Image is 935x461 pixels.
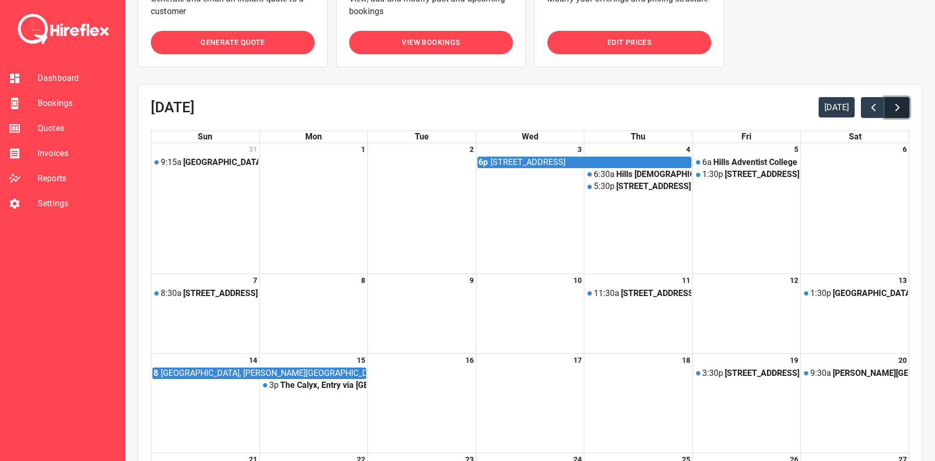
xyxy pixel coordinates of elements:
[151,353,259,453] td: September 14, 2025
[359,143,367,156] a: September 1, 2025
[819,97,855,117] button: [DATE]
[901,143,909,156] a: September 6, 2025
[571,354,584,367] a: September 17, 2025
[490,157,566,168] div: [STREET_ADDRESS]
[576,143,584,156] a: September 3, 2025
[571,274,584,287] a: September 10, 2025
[368,274,476,354] td: September 9, 2025
[269,381,279,390] div: 3p
[594,170,615,179] div: 6:30a
[607,36,651,49] span: Edit Prices
[788,274,800,287] a: September 12, 2025
[594,182,615,191] div: 5:30p
[151,274,259,354] td: September 7, 2025
[801,143,909,274] td: September 6, 2025
[788,354,800,367] a: September 19, 2025
[833,369,908,378] div: [PERSON_NAME][GEOGRAPHIC_DATA], [GEOGRAPHIC_DATA]
[713,158,799,167] div: Hills Adventist College - [GEOGRAPHIC_DATA], [GEOGRAPHIC_DATA]
[885,97,909,118] button: Next month
[594,289,619,298] div: 11:30a
[801,274,909,354] td: September 13, 2025
[368,353,476,453] td: September 16, 2025
[792,143,800,156] a: September 5, 2025
[896,354,909,367] a: September 20, 2025
[413,131,431,143] a: Tuesday
[584,274,692,354] td: September 11, 2025
[621,289,691,298] div: [STREET_ADDRESS][PERSON_NAME]
[520,131,541,143] a: Wednesday
[725,170,799,179] div: [STREET_ADDRESS]
[183,289,258,298] div: [STREET_ADDRESS]
[38,97,116,110] span: Bookings
[478,157,488,168] div: 6p
[692,143,800,274] td: September 5, 2025
[476,143,584,274] td: September 3, 2025
[833,289,908,298] div: [GEOGRAPHIC_DATA] [GEOGRAPHIC_DATA], [PERSON_NAME][GEOGRAPHIC_DATA], [GEOGRAPHIC_DATA]
[247,354,259,367] a: September 14, 2025
[259,353,367,453] td: September 15, 2025
[38,122,116,135] span: Quotes
[151,143,259,274] td: August 31, 2025
[584,353,692,453] td: September 18, 2025
[463,354,476,367] a: September 16, 2025
[153,368,159,379] div: 8a
[355,354,367,367] a: September 15, 2025
[259,143,367,274] td: September 1, 2025
[468,143,476,156] a: September 2, 2025
[368,143,476,274] td: September 2, 2025
[801,353,909,453] td: September 20, 2025
[616,170,691,179] div: Hills [DEMOGRAPHIC_DATA][GEOGRAPHIC_DATA] [PERSON_NAME][GEOGRAPHIC_DATA], [GEOGRAPHIC_DATA]
[280,381,366,390] div: The Calyx, Entry via [GEOGRAPHIC_DATA] ([GEOGRAPHIC_DATA], [GEOGRAPHIC_DATA], [GEOGRAPHIC_DATA]
[684,143,692,156] a: September 4, 2025
[303,131,324,143] a: Monday
[468,274,476,287] a: September 9, 2025
[702,158,712,167] div: 6a
[692,353,800,453] td: September 19, 2025
[702,170,723,179] div: 1:30p
[810,289,831,298] div: 1:30p
[38,147,116,160] span: Invoices
[692,274,800,354] td: September 12, 2025
[38,172,116,185] span: Reports
[680,274,692,287] a: September 11, 2025
[861,97,885,118] button: Previous month
[160,368,366,379] div: [GEOGRAPHIC_DATA], [PERSON_NAME][GEOGRAPHIC_DATA], [GEOGRAPHIC_DATA], [GEOGRAPHIC_DATA]
[161,158,182,167] div: 9:15a
[251,274,259,287] a: September 7, 2025
[259,274,367,354] td: September 8, 2025
[38,197,116,210] span: Settings
[739,131,753,143] a: Friday
[161,289,182,298] div: 8:30a
[702,369,723,378] div: 3:30p
[247,143,259,156] a: August 31, 2025
[680,354,692,367] a: September 18, 2025
[476,274,584,354] td: September 10, 2025
[725,369,799,378] div: [STREET_ADDRESS][PERSON_NAME]
[629,131,648,143] a: Thursday
[196,131,214,143] a: Sunday
[847,131,864,143] a: Saturday
[183,158,258,167] div: [GEOGRAPHIC_DATA], [GEOGRAPHIC_DATA], [GEOGRAPHIC_DATA]
[584,143,692,274] td: September 4, 2025
[476,353,584,453] td: September 17, 2025
[151,99,195,116] h2: [DATE]
[38,72,116,85] span: Dashboard
[616,182,691,191] div: [STREET_ADDRESS]
[896,274,909,287] a: September 13, 2025
[359,274,367,287] a: September 8, 2025
[810,369,831,378] div: 9:30a
[402,36,460,49] span: View Bookings
[200,36,265,49] span: Generate Quote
